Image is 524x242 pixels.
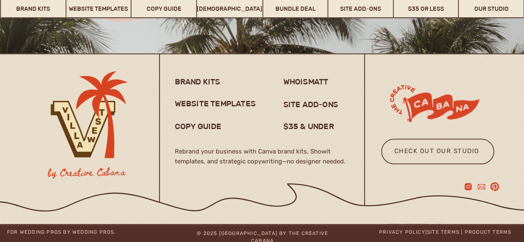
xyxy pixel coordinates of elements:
a: privacy policy [379,229,425,235]
h3: by Creative Cabana [27,165,145,180]
a: whoismatt [283,77,342,86]
a: brand kits [175,77,225,86]
a: site add-ons [283,99,362,109]
a: website templates [175,99,262,111]
a: check out our studio [385,146,489,164]
a: copy guide [175,121,244,131]
a: s [427,229,430,235]
a: for wedding pros by wedding pros. [7,228,149,237]
a: © 2025 [GEOGRAPHIC_DATA] by the creative cabana [187,230,338,239]
nav: | ite terms | product terms [374,228,511,237]
h3: Rebrand your business with Canva brand kits, Showit templates, and strategic copywriting—no desig... [175,146,350,169]
a: $35 & under [283,121,342,131]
